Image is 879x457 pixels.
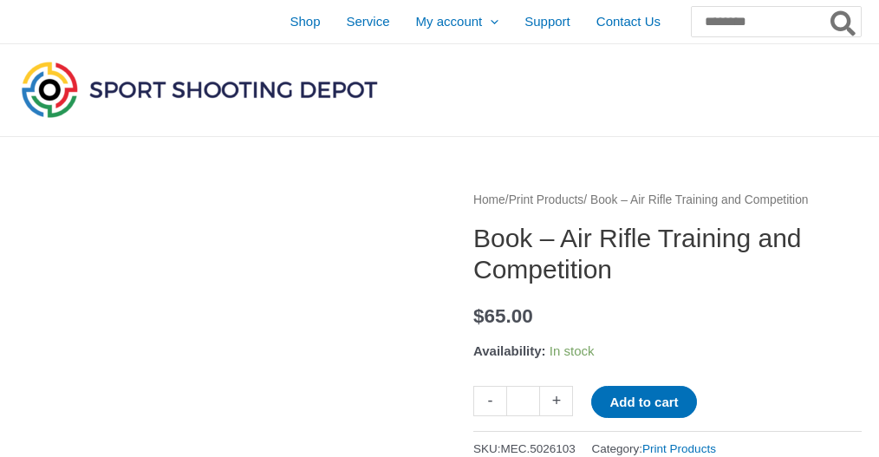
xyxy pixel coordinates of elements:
a: Home [473,193,505,206]
input: Product quantity [506,386,540,416]
h1: Book – Air Rifle Training and Competition [473,223,862,285]
a: Print Products [509,193,584,206]
span: $ [473,305,485,327]
button: Add to cart [591,386,696,418]
nav: Breadcrumb [473,189,862,212]
bdi: 65.00 [473,305,533,327]
a: Print Products [642,442,716,455]
span: Availability: [473,343,546,358]
span: MEC.5026103 [500,442,575,455]
span: In stock [550,343,595,358]
img: Sport Shooting Depot [17,57,381,121]
a: + [540,386,573,416]
button: Search [827,7,861,36]
a: - [473,386,506,416]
